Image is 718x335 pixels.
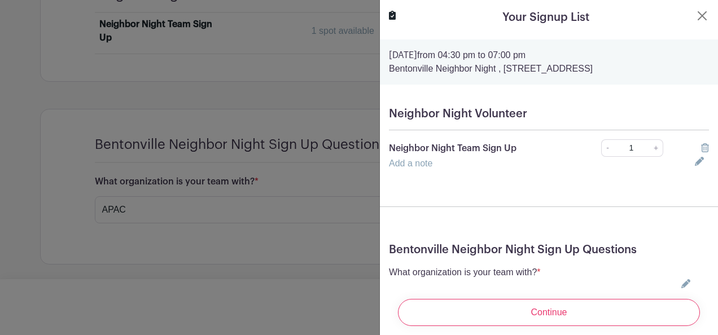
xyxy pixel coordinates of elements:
p: Neighbor Night Team Sign Up [389,142,570,155]
a: + [649,139,663,157]
strong: [DATE] [389,51,417,60]
a: - [601,139,614,157]
p: Bentonville Neighbor Night , [STREET_ADDRESS] [389,62,709,76]
h5: Neighbor Night Volunteer [389,107,709,121]
h5: Your Signup List [502,9,589,26]
a: Add a note [389,158,432,168]
button: Close [695,9,709,23]
input: Continue [398,299,700,326]
h5: Bentonville Neighbor Night Sign Up Questions [389,243,709,257]
p: What organization is your team with? [389,266,541,279]
p: from 04:30 pm to 07:00 pm [389,49,709,62]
